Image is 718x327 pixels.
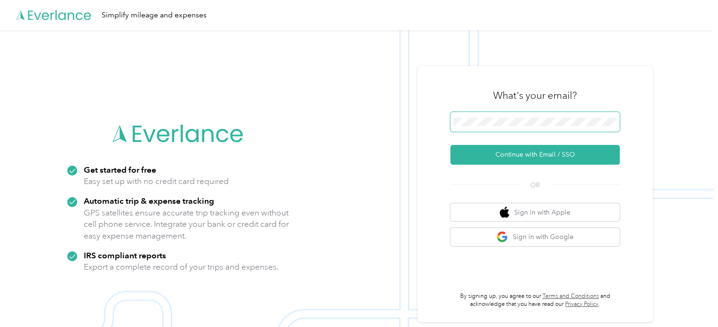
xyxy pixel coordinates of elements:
[84,165,156,175] strong: Get started for free
[519,180,551,190] span: OR
[84,175,229,187] p: Easy set up with no credit card required
[450,292,620,309] p: By signing up, you agree to our and acknowledge that you have read our .
[542,293,599,300] a: Terms and Conditions
[102,9,207,21] div: Simplify mileage and expenses
[450,145,620,165] button: Continue with Email / SSO
[565,301,598,308] a: Privacy Policy
[450,203,620,222] button: apple logoSign in with Apple
[450,228,620,246] button: google logoSign in with Google
[493,89,577,102] h3: What's your email?
[84,250,166,260] strong: IRS compliant reports
[84,261,279,273] p: Export a complete record of your trips and expenses.
[500,207,509,218] img: apple logo
[496,231,508,243] img: google logo
[84,196,214,206] strong: Automatic trip & expense tracking
[84,207,289,242] p: GPS satellites ensure accurate trip tracking even without cell phone service. Integrate your bank...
